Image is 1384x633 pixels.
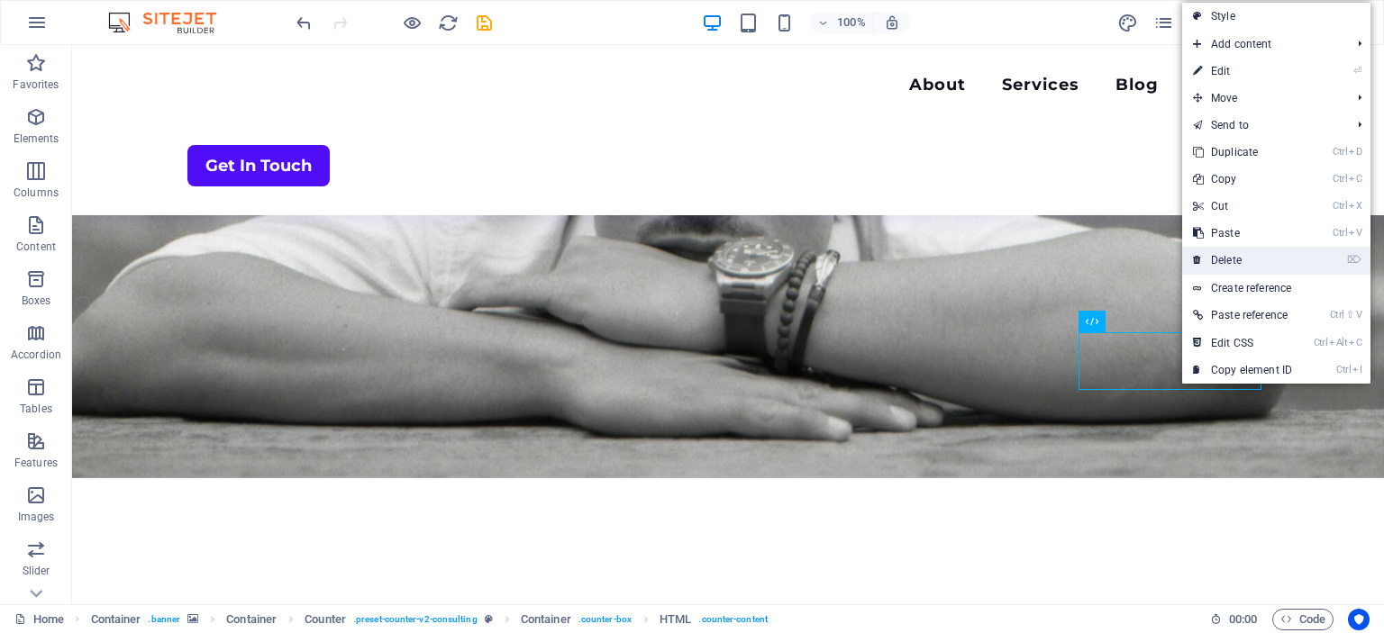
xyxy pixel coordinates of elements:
[810,12,874,33] button: 100%
[16,240,56,254] p: Content
[1182,357,1303,384] a: CtrlICopy element ID
[1117,13,1138,33] i: Design (Ctrl+Alt+Y)
[1353,65,1361,77] i: ⏎
[1329,337,1347,348] i: Alt
[837,12,866,33] h6: 100%
[353,609,478,630] span: . preset-counter-v2-consulting
[474,13,495,33] i: Save (Ctrl+S)
[1153,13,1174,33] i: Pages (Ctrl+Alt+S)
[1336,364,1351,375] i: Ctrl
[884,14,900,31] i: On resize automatically adjust zoom level to fit chosen device.
[698,609,768,630] span: . counter-content
[1314,337,1328,348] i: Ctrl
[104,12,239,33] img: Editor Logo
[226,609,277,630] span: Click to select. Double-click to edit
[438,13,459,33] i: Reload page
[1333,227,1347,239] i: Ctrl
[1272,609,1334,630] button: Code
[1242,612,1244,626] span: :
[148,609,180,630] span: . banner
[1182,330,1303,357] a: CtrlAltCEdit CSS
[1182,166,1303,193] a: CtrlCCopy
[1229,609,1257,630] span: 00 00
[1182,275,1370,302] a: Create reference
[1333,200,1347,212] i: Ctrl
[1117,12,1139,33] button: design
[91,609,141,630] span: Click to select. Double-click to edit
[1349,227,1361,239] i: V
[1333,173,1347,185] i: Ctrl
[1182,85,1343,112] span: Move
[20,402,52,416] p: Tables
[1182,3,1370,30] a: Style
[13,77,59,92] p: Favorites
[1346,309,1354,321] i: ⇧
[1349,146,1361,158] i: D
[473,12,495,33] button: save
[437,12,459,33] button: reload
[1352,364,1361,375] i: I
[1182,139,1303,166] a: CtrlDDuplicate
[1349,200,1361,212] i: X
[11,348,61,362] p: Accordion
[1182,302,1303,329] a: Ctrl⇧VPaste reference
[1280,609,1325,630] span: Code
[14,456,58,470] p: Features
[22,294,51,308] p: Boxes
[1210,609,1258,630] h6: Session time
[18,510,55,524] p: Images
[294,13,314,33] i: Undo: Delete elements (Ctrl+Z)
[187,614,198,624] i: This element contains a background
[401,12,423,33] button: Click here to leave preview mode and continue editing
[305,609,346,630] span: Click to select. Double-click to edit
[23,564,50,578] p: Slider
[1349,173,1361,185] i: C
[14,131,59,146] p: Elements
[578,609,632,630] span: . counter-box
[91,609,768,630] nav: breadcrumb
[1333,146,1347,158] i: Ctrl
[1356,309,1361,321] i: V
[14,609,64,630] a: Click to cancel selection. Double-click to open Pages
[1182,112,1343,139] a: Send to
[14,185,59,200] p: Columns
[1330,309,1344,321] i: Ctrl
[1182,247,1303,274] a: ⌦Delete
[1182,220,1303,247] a: CtrlVPaste
[1182,31,1343,58] span: Add content
[1347,254,1361,266] i: ⌦
[1182,193,1303,220] a: CtrlXCut
[293,12,314,33] button: undo
[660,609,691,630] span: Click to select. Double-click to edit
[485,614,493,624] i: This element is a customizable preset
[1348,609,1370,630] button: Usercentrics
[1349,337,1361,348] i: C
[521,609,571,630] span: Click to select. Double-click to edit
[1182,58,1303,85] a: ⏎Edit
[1153,12,1175,33] button: pages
